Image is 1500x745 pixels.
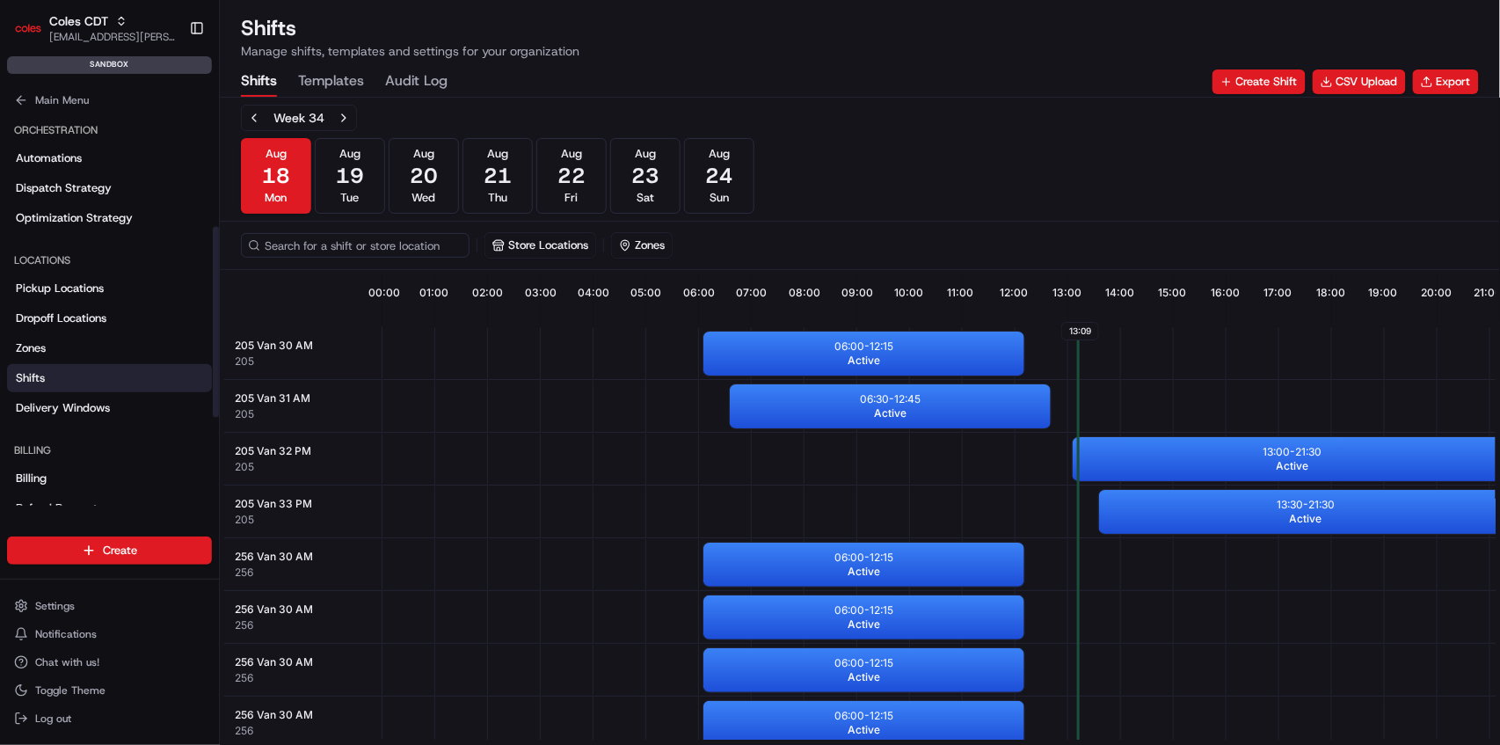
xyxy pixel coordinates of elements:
[7,678,212,703] button: Toggle Theme
[488,190,507,206] span: Thu
[789,286,820,300] span: 08:00
[1211,286,1240,300] span: 16:00
[1277,459,1309,473] span: Active
[610,138,681,214] button: Aug23Sat
[462,138,533,214] button: Aug21Thu
[7,394,212,422] a: Delivery Windows
[18,257,32,271] div: 📗
[235,618,253,632] button: 256
[485,233,595,258] button: Store Locations
[18,168,49,200] img: 1736555255976-a54dd68f-1ca7-489b-9aae-adbdc363a1c4
[834,603,893,617] p: 06:00 - 12:15
[710,190,729,206] span: Sun
[235,708,313,722] span: 256 Van 30 AM
[7,464,212,493] a: Billing
[630,286,661,300] span: 05:00
[35,655,99,669] span: Chat with us!
[35,93,89,107] span: Main Menu
[241,67,277,97] button: Shifts
[7,334,212,362] a: Zones
[7,622,212,646] button: Notifications
[7,116,212,144] div: Orchestration
[705,162,733,190] span: 24
[1052,286,1081,300] span: 13:00
[235,655,313,669] span: 256 Van 30 AM
[834,709,893,723] p: 06:00 - 12:15
[60,186,222,200] div: We're available if you need us!
[11,248,142,280] a: 📗Knowledge Base
[1313,69,1406,94] button: CSV Upload
[1263,445,1322,459] p: 13:00 - 21:30
[16,281,104,296] span: Pickup Locations
[565,190,579,206] span: Fri
[18,70,320,99] p: Welcome 👋
[315,138,385,214] button: Aug19Tue
[684,138,754,214] button: Aug24Sun
[1000,286,1028,300] span: 12:00
[7,174,212,202] a: Dispatch Strategy
[298,67,364,97] button: Templates
[299,173,320,194] button: Start new chat
[7,304,212,332] a: Dropoff Locations
[273,109,324,127] div: Week 34
[472,286,503,300] span: 02:00
[848,723,880,737] span: Active
[16,370,45,386] span: Shifts
[7,494,212,522] a: Refund Requests
[235,407,254,421] span: 205
[235,566,253,580] span: 256
[149,257,163,271] div: 💻
[484,232,596,259] button: Store Locations
[241,14,579,42] h1: Shifts
[874,406,907,420] span: Active
[1061,322,1099,340] span: 13:09
[1290,512,1322,526] span: Active
[1277,498,1335,512] p: 13:30 - 21:30
[16,500,103,516] span: Refund Requests
[1158,286,1186,300] span: 15:00
[612,233,672,258] button: Zones
[16,150,82,166] span: Automations
[1212,69,1306,94] button: Create Shift
[46,113,290,132] input: Clear
[166,255,282,273] span: API Documentation
[7,88,212,113] button: Main Menu
[331,106,356,130] button: Next week
[848,565,880,579] span: Active
[1105,286,1134,300] span: 14:00
[49,12,108,30] span: Coles CDT
[35,712,71,726] span: Log out
[834,551,893,565] p: 06:00 - 12:15
[419,286,448,300] span: 01:00
[7,274,212,303] a: Pickup Locations
[235,339,313,353] span: 205 Van 30 AM
[49,30,175,44] span: [EMAIL_ADDRESS][PERSON_NAME][PERSON_NAME][DOMAIN_NAME]
[557,162,586,190] span: 22
[242,106,266,130] button: Previous week
[635,146,656,162] span: Aug
[410,162,438,190] span: 20
[611,232,673,259] button: Zones
[487,146,508,162] span: Aug
[561,146,582,162] span: Aug
[7,204,212,232] a: Optimization Strategy
[142,248,289,280] a: 💻API Documentation
[848,617,880,632] span: Active
[7,246,212,274] div: Locations
[16,400,110,416] span: Delivery Windows
[368,286,400,300] span: 00:00
[18,18,53,53] img: Nash
[235,354,254,369] button: 205
[235,513,254,527] button: 205
[1369,286,1398,300] span: 19:00
[841,286,873,300] span: 09:00
[484,162,512,190] span: 21
[16,180,112,196] span: Dispatch Strategy
[266,146,287,162] span: Aug
[262,162,290,190] span: 18
[536,138,607,214] button: Aug22Fri
[947,286,973,300] span: 11:00
[241,138,311,214] button: Aug18Mon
